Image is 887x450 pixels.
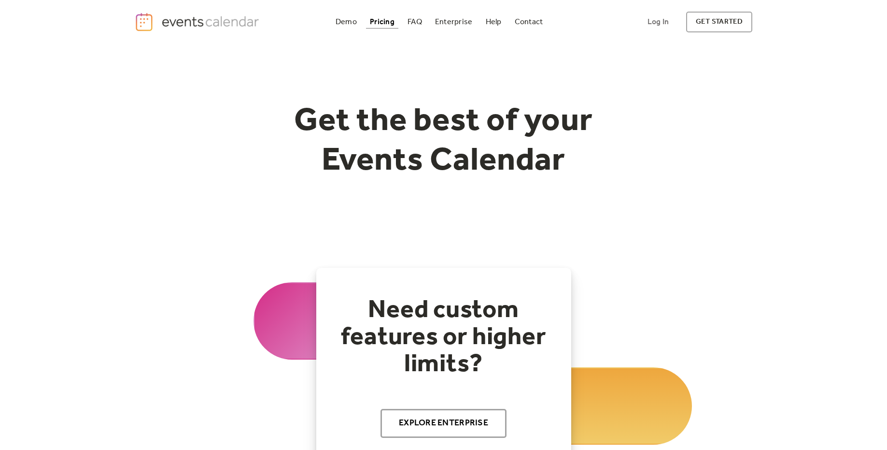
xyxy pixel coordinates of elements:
a: Enterprise [431,15,476,29]
div: Demo [336,19,357,25]
h1: Get the best of your Events Calendar [258,102,629,181]
div: Help [486,19,502,25]
a: Demo [332,15,361,29]
a: FAQ [404,15,426,29]
a: Pricing [366,15,398,29]
a: Help [482,15,506,29]
h2: Need custom features or higher limits? [336,297,552,378]
a: Explore Enterprise [380,409,507,438]
a: Contact [511,15,547,29]
div: Contact [515,19,543,25]
div: Pricing [370,19,394,25]
a: get started [686,12,752,32]
div: FAQ [408,19,422,25]
a: Log In [638,12,678,32]
div: Enterprise [435,19,472,25]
